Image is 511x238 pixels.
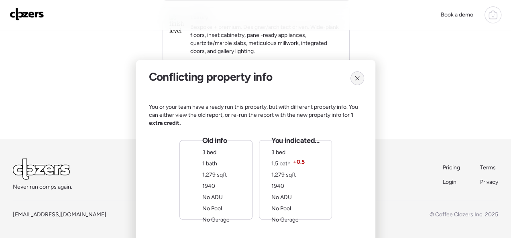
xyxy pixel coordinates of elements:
[480,178,498,186] a: Privacy
[202,171,227,178] span: 1,279 sqft
[13,211,106,218] a: [EMAIL_ADDRESS][DOMAIN_NAME]
[441,11,473,18] span: Book a demo
[271,171,296,178] span: 1,279 sqft
[480,164,496,171] span: Terms
[271,216,299,223] span: No Garage
[480,179,498,185] span: Privacy
[443,179,456,185] span: Login
[271,205,291,212] span: No Pool
[202,216,230,223] span: No Garage
[271,194,292,201] span: No ADU
[202,205,222,212] span: No Pool
[202,160,217,167] span: 1 bath
[271,149,285,156] span: 3 bed
[430,211,498,218] span: © Coffee Clozers Inc. 2025
[13,183,72,191] span: Never run comps again.
[10,8,44,20] img: Logo
[202,194,223,201] span: No ADU
[443,178,461,186] a: Login
[13,159,70,180] img: Logo Light
[443,164,460,171] span: Pricing
[293,158,305,166] span: + 0.5
[271,160,291,167] span: 1.5 bath
[271,136,319,145] span: You indicated...
[202,149,216,156] span: 3 bed
[271,183,284,189] span: 1940
[443,164,461,172] a: Pricing
[480,164,498,172] a: Terms
[202,136,227,145] span: Old info
[149,103,362,127] span: You or your team have already run this property, but with different property info. You can either...
[149,70,273,83] h2: Conflicting property info
[202,183,215,189] span: 1940
[190,23,343,55] p: Bespoke + premium. Designer/architect driven. Wide-plank floors, inset cabinetry, panel-ready app...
